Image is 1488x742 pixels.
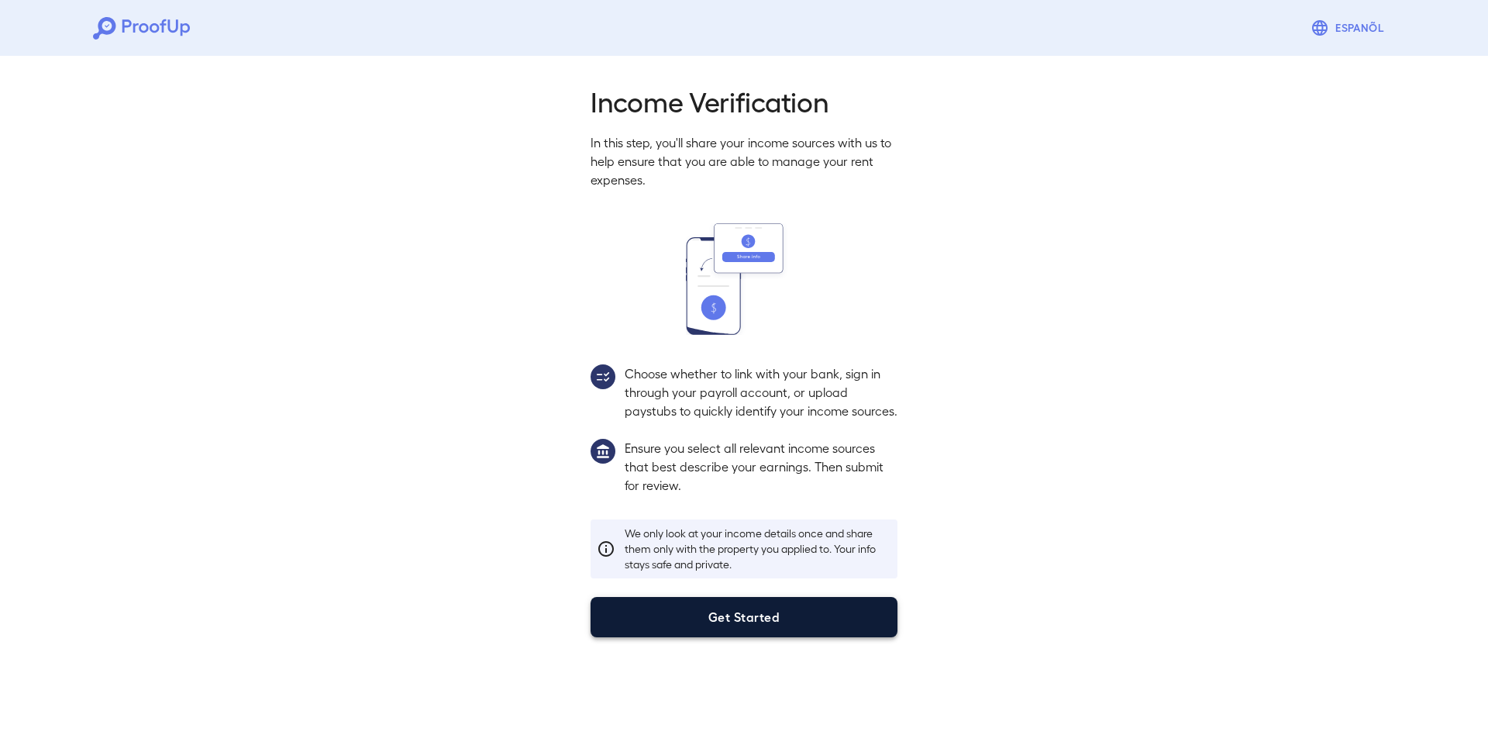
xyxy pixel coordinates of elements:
[625,364,897,420] p: Choose whether to link with your bank, sign in through your payroll account, or upload paystubs t...
[591,84,897,118] h2: Income Verification
[625,526,891,572] p: We only look at your income details once and share them only with the property you applied to. Yo...
[1304,12,1395,43] button: Espanõl
[591,439,615,464] img: group1.svg
[591,133,897,189] p: In this step, you'll share your income sources with us to help ensure that you are able to manage...
[625,439,897,495] p: Ensure you select all relevant income sources that best describe your earnings. Then submit for r...
[591,597,897,637] button: Get Started
[591,364,615,389] img: group2.svg
[686,223,802,335] img: transfer_money.svg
